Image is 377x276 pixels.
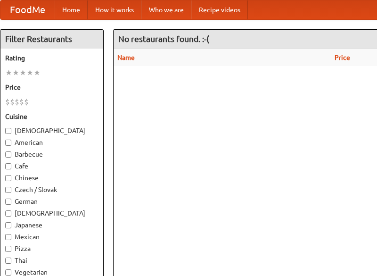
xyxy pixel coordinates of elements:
a: Who we are [141,0,191,19]
input: Barbecue [5,151,11,158]
li: $ [19,97,24,107]
label: [DEMOGRAPHIC_DATA] [5,209,98,218]
label: [DEMOGRAPHIC_DATA] [5,126,98,135]
input: Cafe [5,163,11,169]
a: Recipe videos [191,0,248,19]
input: [DEMOGRAPHIC_DATA] [5,210,11,217]
label: Mexican [5,232,98,242]
label: Thai [5,256,98,265]
input: Chinese [5,175,11,181]
h5: Price [5,83,98,92]
label: Czech / Slovak [5,185,98,194]
li: $ [10,97,15,107]
a: Name [117,54,135,61]
a: How it works [88,0,141,19]
input: Pizza [5,246,11,252]
li: $ [24,97,29,107]
h4: Filter Restaurants [0,30,103,49]
li: ★ [33,67,41,78]
input: Japanese [5,222,11,228]
label: Chinese [5,173,98,183]
a: Price [335,54,350,61]
label: Japanese [5,220,98,230]
input: Czech / Slovak [5,187,11,193]
a: FoodMe [0,0,55,19]
label: Pizza [5,244,98,253]
input: American [5,140,11,146]
label: American [5,138,98,147]
label: Barbecue [5,150,98,159]
li: ★ [5,67,12,78]
label: Cafe [5,161,98,171]
input: German [5,199,11,205]
h5: Rating [5,53,98,63]
li: ★ [12,67,19,78]
input: [DEMOGRAPHIC_DATA] [5,128,11,134]
li: ★ [19,67,26,78]
li: ★ [26,67,33,78]
input: Thai [5,258,11,264]
input: Vegetarian [5,269,11,276]
h5: Cuisine [5,112,98,121]
li: $ [5,97,10,107]
li: $ [15,97,19,107]
label: German [5,197,98,206]
a: Home [55,0,88,19]
input: Mexican [5,234,11,240]
ng-pluralize: No restaurants found. :-( [118,34,209,43]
